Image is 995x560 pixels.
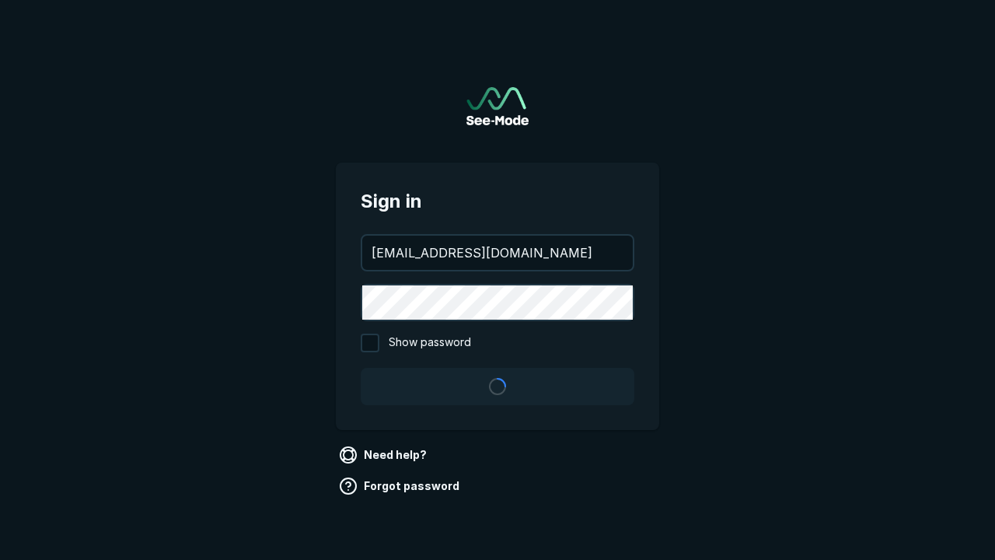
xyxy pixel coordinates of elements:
a: Forgot password [336,474,466,499]
input: your@email.com [362,236,633,270]
a: Go to sign in [466,87,529,125]
span: Show password [389,334,471,352]
span: Sign in [361,187,634,215]
img: See-Mode Logo [466,87,529,125]
a: Need help? [336,443,433,467]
